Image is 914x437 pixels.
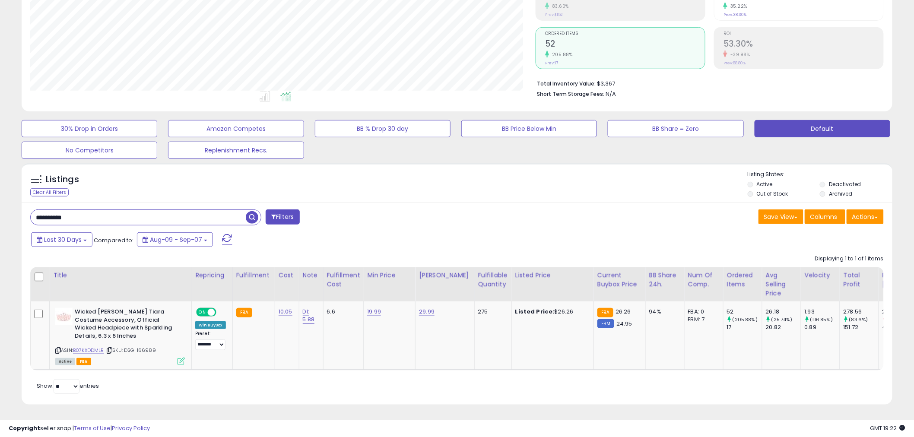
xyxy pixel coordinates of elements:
[236,308,252,317] small: FBA
[367,307,381,316] a: 19.99
[30,188,69,196] div: Clear All Filters
[616,307,631,316] span: 26.26
[870,424,905,432] span: 2025-10-8 19:22 GMT
[727,51,750,58] small: -39.98%
[829,180,861,188] label: Deactivated
[757,180,773,188] label: Active
[168,142,304,159] button: Replenishment Recs.
[76,358,91,365] span: FBA
[766,323,801,331] div: 20.82
[367,271,412,280] div: Min Price
[73,347,104,354] a: B07KXDDMLR
[757,190,788,197] label: Out of Stock
[549,51,573,58] small: 205.88%
[46,174,79,186] h5: Listings
[112,424,150,432] a: Privacy Policy
[766,271,797,298] div: Avg Selling Price
[195,321,226,329] div: Win BuyBox
[810,212,838,221] span: Columns
[44,235,82,244] span: Last 30 Days
[847,209,884,224] button: Actions
[608,120,743,137] button: BB Share = Zero
[303,307,315,324] a: DI: 5.88
[810,316,833,323] small: (116.85%)
[724,32,883,36] span: ROI
[537,90,604,98] b: Short Term Storage Fees:
[805,209,845,224] button: Columns
[844,323,879,331] div: 151.72
[771,316,793,323] small: (25.74%)
[461,120,597,137] button: BB Price Below Min
[549,3,569,9] small: 83.60%
[597,271,642,289] div: Current Buybox Price
[545,60,558,66] small: Prev: 17
[849,316,868,323] small: (83.6%)
[537,78,877,88] li: $3,367
[515,308,587,316] div: $26.26
[649,308,678,316] div: 94%
[195,331,226,350] div: Preset:
[94,236,133,244] span: Compared to:
[597,319,614,328] small: FBM
[315,120,451,137] button: BB % Drop 30 day
[537,80,596,87] b: Total Inventory Value:
[215,309,229,316] span: OFF
[545,32,705,36] span: Ordered Items
[805,308,840,316] div: 1.93
[105,347,156,354] span: | SKU: DSG-166989
[75,308,180,342] b: Wicked [PERSON_NAME] Tiara Costume Accessory, Official Wicked Headpiece with Sparkling Details, 6...
[327,271,360,289] div: Fulfillment Cost
[515,307,555,316] b: Listed Price:
[844,308,879,316] div: 278.56
[53,271,188,280] div: Title
[727,308,762,316] div: 52
[724,39,883,51] h2: 53.30%
[727,3,747,9] small: 35.22%
[22,142,157,159] button: No Competitors
[55,308,185,364] div: ASIN:
[688,316,717,323] div: FBM: 7
[9,424,40,432] strong: Copyright
[844,271,875,289] div: Total Profit
[266,209,299,225] button: Filters
[150,235,202,244] span: Aug-09 - Sep-07
[733,316,758,323] small: (205.88%)
[419,307,435,316] a: 29.99
[805,323,840,331] div: 0.89
[727,271,758,289] div: Ordered Items
[478,308,505,316] div: 275
[766,308,801,316] div: 26.18
[279,307,292,316] a: 10.05
[22,120,157,137] button: 30% Drop in Orders
[597,308,613,317] small: FBA
[478,271,508,289] div: Fulfillable Quantity
[616,320,632,328] span: 24.95
[55,308,73,325] img: 31LoLZ3ci-L._SL40_.jpg
[829,190,852,197] label: Archived
[815,255,884,263] div: Displaying 1 to 1 of 1 items
[724,60,746,66] small: Prev: 88.80%
[688,271,720,289] div: Num of Comp.
[755,120,890,137] button: Default
[327,308,357,316] div: 6.6
[168,120,304,137] button: Amazon Competes
[137,232,213,247] button: Aug-09 - Sep-07
[727,323,762,331] div: 17
[724,12,746,17] small: Prev: 38.30%
[419,271,470,280] div: [PERSON_NAME]
[748,171,892,179] p: Listing States:
[805,271,836,280] div: Velocity
[545,12,563,17] small: Prev: $152
[649,271,681,289] div: BB Share 24h.
[74,424,111,432] a: Terms of Use
[279,271,295,280] div: Cost
[515,271,590,280] div: Listed Price
[758,209,803,224] button: Save View
[197,309,208,316] span: ON
[195,271,229,280] div: Repricing
[31,232,92,247] button: Last 30 Days
[236,271,271,280] div: Fulfillment
[606,90,616,98] span: N/A
[545,39,705,51] h2: 52
[37,382,99,390] span: Show: entries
